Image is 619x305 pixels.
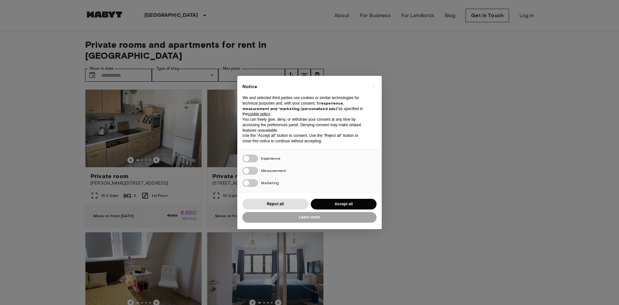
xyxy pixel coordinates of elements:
[242,133,366,144] p: Use the “Accept all” button to consent. Use the “Reject all” button or close this notice to conti...
[261,156,280,161] span: Experience
[261,180,279,185] span: Marketing
[242,212,377,223] button: Learn more
[242,95,366,117] p: We and selected third parties use cookies or similar technologies for technical purposes and, wit...
[368,81,378,91] button: Close this notice
[242,84,366,90] h2: Notice
[261,168,286,173] span: Measurement
[242,101,344,111] strong: experience, measurement and “marketing (personalized ads)”
[372,82,375,90] span: ×
[248,112,270,116] a: cookie policy
[242,199,308,209] button: Reject all
[242,117,366,133] p: You can freely give, deny, or withdraw your consent at any time by accessing the preferences pane...
[311,199,377,209] button: Accept all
